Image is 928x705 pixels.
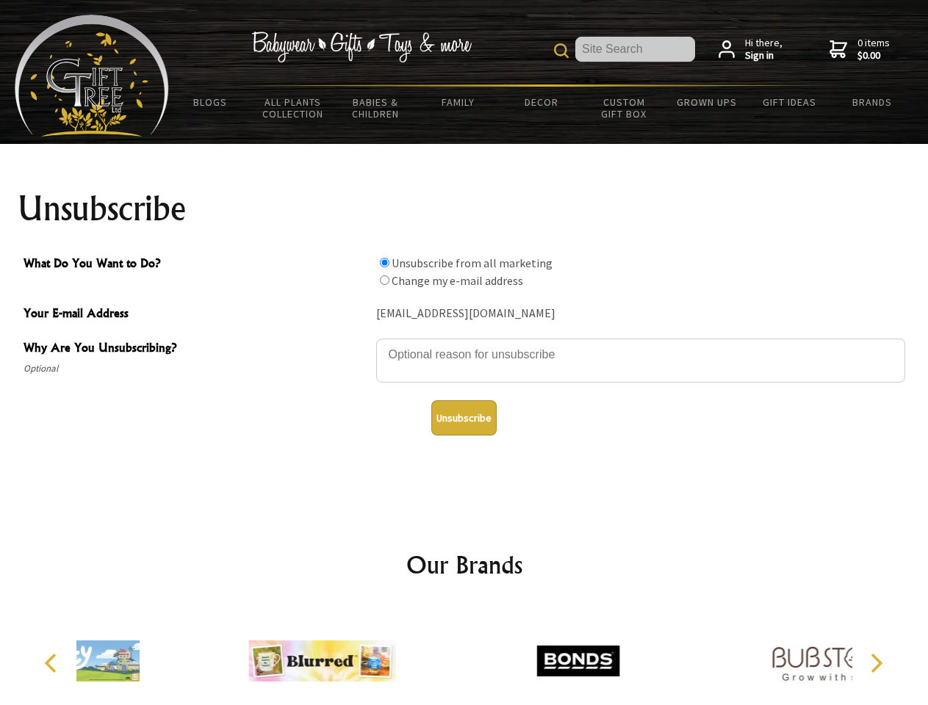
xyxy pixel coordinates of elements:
a: Babies & Children [334,87,417,129]
button: Next [860,647,892,679]
a: Brands [831,87,914,117]
a: Decor [500,87,583,117]
label: Change my e-mail address [392,273,523,288]
a: Gift Ideas [748,87,831,117]
button: Previous [37,647,69,679]
a: Hi there,Sign in [719,37,783,62]
strong: $0.00 [857,49,890,62]
div: [EMAIL_ADDRESS][DOMAIN_NAME] [376,303,905,325]
span: Why Are You Unsubscribing? [24,339,369,360]
a: 0 items$0.00 [830,37,890,62]
img: Babywear - Gifts - Toys & more [251,32,472,62]
img: Babyware - Gifts - Toys and more... [15,15,169,137]
label: Unsubscribe from all marketing [392,256,553,270]
span: What Do You Want to Do? [24,254,369,275]
input: What Do You Want to Do? [380,275,389,285]
h1: Unsubscribe [18,191,911,226]
span: Hi there, [745,37,783,62]
h2: Our Brands [29,547,899,582]
textarea: Why Are You Unsubscribing? [376,339,905,383]
button: Unsubscribe [431,400,497,435]
input: Site Search [575,37,695,62]
a: Custom Gift Box [583,87,666,129]
strong: Sign in [745,49,783,62]
a: All Plants Collection [252,87,335,129]
span: Your E-mail Address [24,304,369,325]
a: BLOGS [169,87,252,117]
span: Optional [24,360,369,377]
a: Grown Ups [665,87,748,117]
img: product search [554,43,569,58]
span: 0 items [857,36,890,62]
a: Family [417,87,500,117]
input: What Do You Want to Do? [380,258,389,267]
